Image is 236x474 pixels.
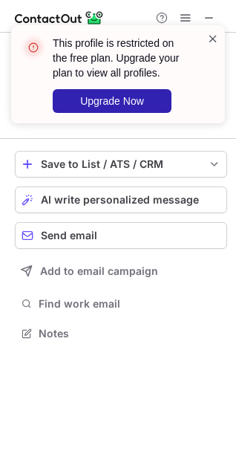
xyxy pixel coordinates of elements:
[15,222,227,249] button: Send email
[15,9,104,27] img: ContactOut v5.3.10
[80,95,144,107] span: Upgrade Now
[41,194,199,206] span: AI write personalized message
[41,230,97,241] span: Send email
[15,258,227,285] button: Add to email campaign
[22,36,45,59] img: error
[15,293,227,314] button: Find work email
[39,297,221,311] span: Find work email
[53,89,171,113] button: Upgrade Now
[40,265,158,277] span: Add to email campaign
[39,327,221,340] span: Notes
[15,323,227,344] button: Notes
[15,186,227,213] button: AI write personalized message
[41,158,201,170] div: Save to List / ATS / CRM
[53,36,189,80] header: This profile is restricted on the free plan. Upgrade your plan to view all profiles.
[15,151,227,178] button: save-profile-one-click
